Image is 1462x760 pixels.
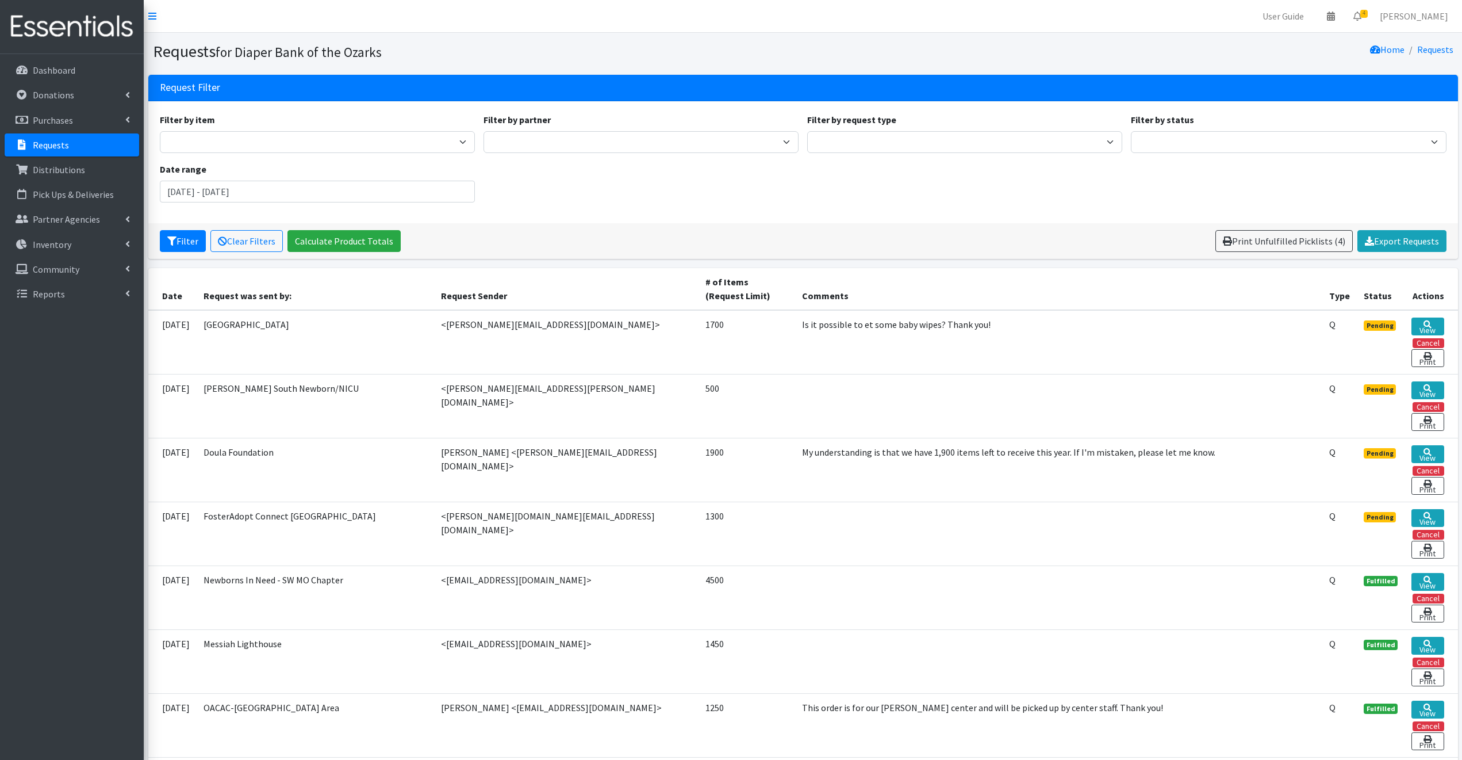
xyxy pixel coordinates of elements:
td: 1700 [699,310,795,375]
td: <[EMAIL_ADDRESS][DOMAIN_NAME]> [434,629,699,693]
td: [DATE] [148,438,197,502]
button: Cancel [1413,594,1444,604]
td: [PERSON_NAME] <[PERSON_NAME][EMAIL_ADDRESS][DOMAIN_NAME]> [434,438,699,502]
label: Filter by request type [807,113,896,127]
a: Calculate Product Totals [287,230,401,252]
abbr: Quantity [1329,383,1336,394]
a: View [1411,318,1444,335]
a: View [1411,701,1444,719]
span: Pending [1364,448,1396,459]
a: [PERSON_NAME] [1371,5,1457,28]
th: Request was sent by: [197,268,434,310]
td: <[PERSON_NAME][DOMAIN_NAME][EMAIL_ADDRESS][DOMAIN_NAME]> [434,502,699,566]
button: Filter [160,230,206,252]
th: Comments [795,268,1322,310]
a: View [1411,573,1444,591]
a: Print [1411,732,1444,750]
td: OACAC-[GEOGRAPHIC_DATA] Area [197,693,434,757]
th: Request Sender [434,268,699,310]
td: 500 [699,374,795,438]
a: Requests [1417,44,1453,55]
abbr: Quantity [1329,702,1336,713]
th: Type [1322,268,1357,310]
abbr: Quantity [1329,638,1336,650]
abbr: Quantity [1329,319,1336,330]
a: Print [1411,349,1444,367]
p: Inventory [33,239,71,250]
button: Cancel [1413,402,1444,412]
td: [DATE] [148,566,197,629]
td: 1300 [699,502,795,566]
a: Partner Agencies [5,208,139,231]
td: [PERSON_NAME] <[EMAIL_ADDRESS][DOMAIN_NAME]> [434,693,699,757]
td: <[EMAIL_ADDRESS][DOMAIN_NAME]> [434,566,699,629]
td: Doula Foundation [197,438,434,502]
p: Purchases [33,114,73,126]
p: Distributions [33,164,85,175]
span: Pending [1364,512,1396,522]
td: [DATE] [148,629,197,693]
th: Date [148,268,197,310]
a: Pick Ups & Deliveries [5,183,139,206]
a: Dashboard [5,59,139,82]
img: HumanEssentials [5,7,139,46]
label: Filter by status [1131,113,1194,127]
a: View [1411,381,1444,399]
a: Purchases [5,109,139,132]
span: Fulfilled [1364,576,1398,586]
th: Status [1357,268,1405,310]
td: FosterAdopt Connect [GEOGRAPHIC_DATA] [197,502,434,566]
p: Donations [33,89,74,101]
td: This order is for our [PERSON_NAME] center and will be picked up by center staff. Thank you! [795,693,1322,757]
label: Filter by partner [484,113,551,127]
a: Print Unfulfilled Picklists (4) [1215,230,1353,252]
td: [DATE] [148,374,197,438]
td: 1450 [699,629,795,693]
a: Print [1411,669,1444,686]
a: Donations [5,83,139,106]
a: Requests [5,133,139,156]
p: Pick Ups & Deliveries [33,189,114,200]
a: View [1411,509,1444,527]
a: Reports [5,282,139,305]
p: Reports [33,288,65,300]
a: View [1411,445,1444,463]
td: 4500 [699,566,795,629]
p: Requests [33,139,69,151]
a: Community [5,258,139,281]
h3: Request Filter [160,82,220,94]
td: [GEOGRAPHIC_DATA] [197,310,434,375]
a: Print [1411,605,1444,622]
a: Export Requests [1357,230,1446,252]
a: Distributions [5,158,139,181]
button: Cancel [1413,658,1444,667]
button: Cancel [1413,721,1444,731]
a: View [1411,637,1444,655]
a: 4 [1344,5,1371,28]
button: Cancel [1413,338,1444,348]
a: Print [1411,477,1444,495]
p: Partner Agencies [33,213,100,225]
td: Newborns In Need - SW MO Chapter [197,566,434,629]
input: January 1, 2011 - December 31, 2011 [160,181,475,203]
h1: Requests [153,41,799,62]
th: Actions [1405,268,1457,310]
abbr: Quantity [1329,574,1336,586]
span: 4 [1360,10,1368,18]
span: Pending [1364,384,1396,395]
abbr: Quantity [1329,446,1336,458]
a: Inventory [5,233,139,256]
td: 1900 [699,438,795,502]
p: Dashboard [33,64,75,76]
a: Print [1411,541,1444,559]
td: <[PERSON_NAME][EMAIL_ADDRESS][PERSON_NAME][DOMAIN_NAME]> [434,374,699,438]
small: for Diaper Bank of the Ozarks [216,44,382,60]
td: [DATE] [148,310,197,375]
td: 1250 [699,693,795,757]
button: Cancel [1413,530,1444,540]
td: Messiah Lighthouse [197,629,434,693]
span: Fulfilled [1364,704,1398,714]
td: [DATE] [148,693,197,757]
p: Community [33,263,79,275]
span: Fulfilled [1364,640,1398,650]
